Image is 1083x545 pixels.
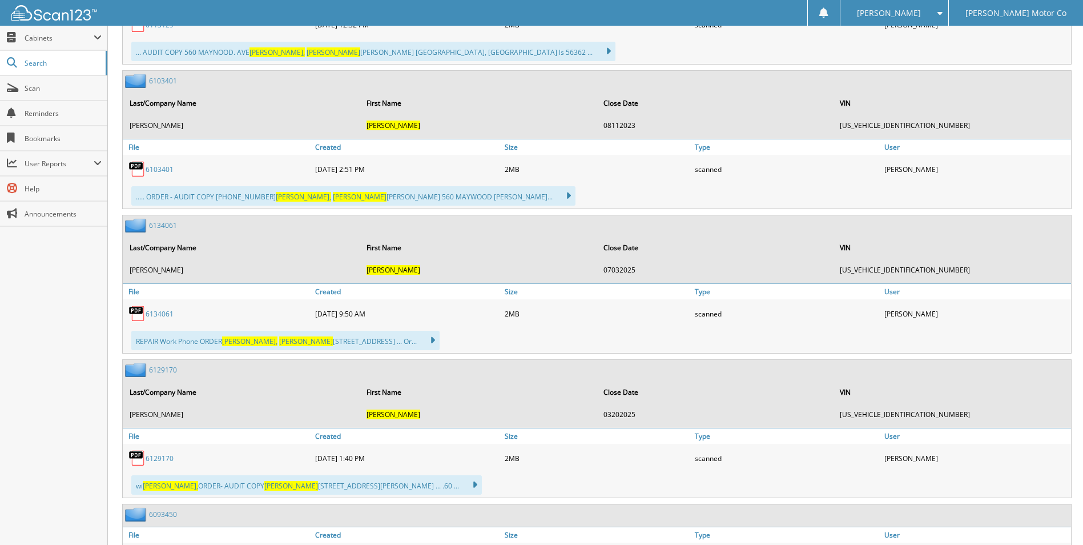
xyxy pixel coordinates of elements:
a: 6103401 [146,165,174,174]
span: Search [25,58,100,68]
a: Created [312,428,502,444]
a: File [123,527,312,543]
span: [PERSON_NAME], [249,47,305,57]
a: 6129170 [146,454,174,463]
div: [PERSON_NAME] [881,158,1071,181]
div: scanned [692,447,881,470]
a: User [881,428,1071,444]
div: ... AUDIT COPY 560 MAYNOOD. AVE [PERSON_NAME] [GEOGRAPHIC_DATA], [GEOGRAPHIC_DATA] ls 56362 ... [131,42,615,61]
td: 08112023 [598,116,834,135]
a: Type [692,428,881,444]
span: Cabinets [25,33,94,43]
td: [PERSON_NAME] [124,405,360,424]
span: Announcements [25,209,102,219]
a: File [123,284,312,299]
span: Bookmarks [25,134,102,143]
span: [PERSON_NAME] [307,47,360,57]
td: [US_VEHICLE_IDENTIFICATION_NUMBER] [834,261,1070,279]
a: 6093450 [149,510,177,519]
div: scanned [692,302,881,325]
div: [PERSON_NAME] [881,302,1071,325]
td: [US_VEHICLE_IDENTIFICATION_NUMBER] [834,116,1070,135]
a: 6134061 [149,221,177,230]
span: [PERSON_NAME] Motor Co [965,10,1066,17]
a: Size [502,284,691,299]
a: Created [312,139,502,155]
th: Close Date [598,380,834,404]
div: 2MB [502,158,691,181]
div: [DATE] 9:50 AM [312,302,502,325]
span: [PERSON_NAME] [279,336,333,346]
a: User [881,139,1071,155]
img: scan123-logo-white.svg [11,5,97,21]
th: Last/Company Name [124,91,360,115]
td: 07032025 [598,261,834,279]
span: [PERSON_NAME], [222,336,277,346]
div: [DATE] 1:40 PM [312,447,502,470]
th: First Name [361,236,597,259]
div: wi ORDER- AUDIT COPY [STREET_ADDRESS][PERSON_NAME] ... .60 ... [131,475,482,495]
td: [US_VEHICLE_IDENTIFICATION_NUMBER] [834,405,1070,424]
span: User Reports [25,159,94,169]
th: VIN [834,91,1070,115]
img: PDF.png [128,305,146,322]
span: Scan [25,83,102,93]
a: User [881,284,1071,299]
a: File [123,139,312,155]
td: [PERSON_NAME] [124,261,360,279]
div: scanned [692,158,881,181]
img: PDF.png [128,161,146,178]
th: VIN [834,380,1070,404]
th: First Name [361,380,597,404]
a: Type [692,284,881,299]
a: User [881,527,1071,543]
div: [PERSON_NAME] [881,447,1071,470]
span: [PERSON_NAME], [143,481,198,491]
img: folder2.png [125,218,149,233]
span: [PERSON_NAME], [276,192,331,202]
a: Size [502,428,691,444]
span: [PERSON_NAME] [367,410,420,419]
th: Last/Company Name [124,236,360,259]
a: Type [692,139,881,155]
a: Created [312,284,502,299]
div: REPAIR Work Phone ORDER [STREET_ADDRESS] ... Or... [131,331,440,350]
td: [PERSON_NAME] [124,116,360,135]
th: Last/Company Name [124,380,360,404]
img: folder2.png [125,363,149,377]
span: [PERSON_NAME] [367,121,420,130]
span: Help [25,184,102,194]
a: Size [502,139,691,155]
a: Created [312,527,502,543]
a: File [123,428,312,444]
img: PDF.png [128,450,146,467]
a: 6103401 [149,76,177,86]
span: [PERSON_NAME] [264,481,318,491]
div: ..... ORDER - AUDIT COPY [PHONE_NUMBER] [PERSON_NAME] 560 MAYWOOD [PERSON_NAME]... [131,186,575,206]
span: [PERSON_NAME] [857,10,921,17]
a: Size [502,527,691,543]
span: Reminders [25,109,102,118]
a: 6134061 [146,309,174,319]
span: [PERSON_NAME] [333,192,387,202]
th: Close Date [598,91,834,115]
th: Close Date [598,236,834,259]
span: [PERSON_NAME] [367,265,420,275]
a: 6129170 [149,365,177,375]
div: [DATE] 2:51 PM [312,158,502,181]
img: folder2.png [125,74,149,88]
th: First Name [361,91,597,115]
iframe: Chat Widget [1026,490,1083,545]
a: Type [692,527,881,543]
div: 2MB [502,302,691,325]
th: VIN [834,236,1070,259]
img: folder2.png [125,507,149,522]
td: 03202025 [598,405,834,424]
div: 2MB [502,447,691,470]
